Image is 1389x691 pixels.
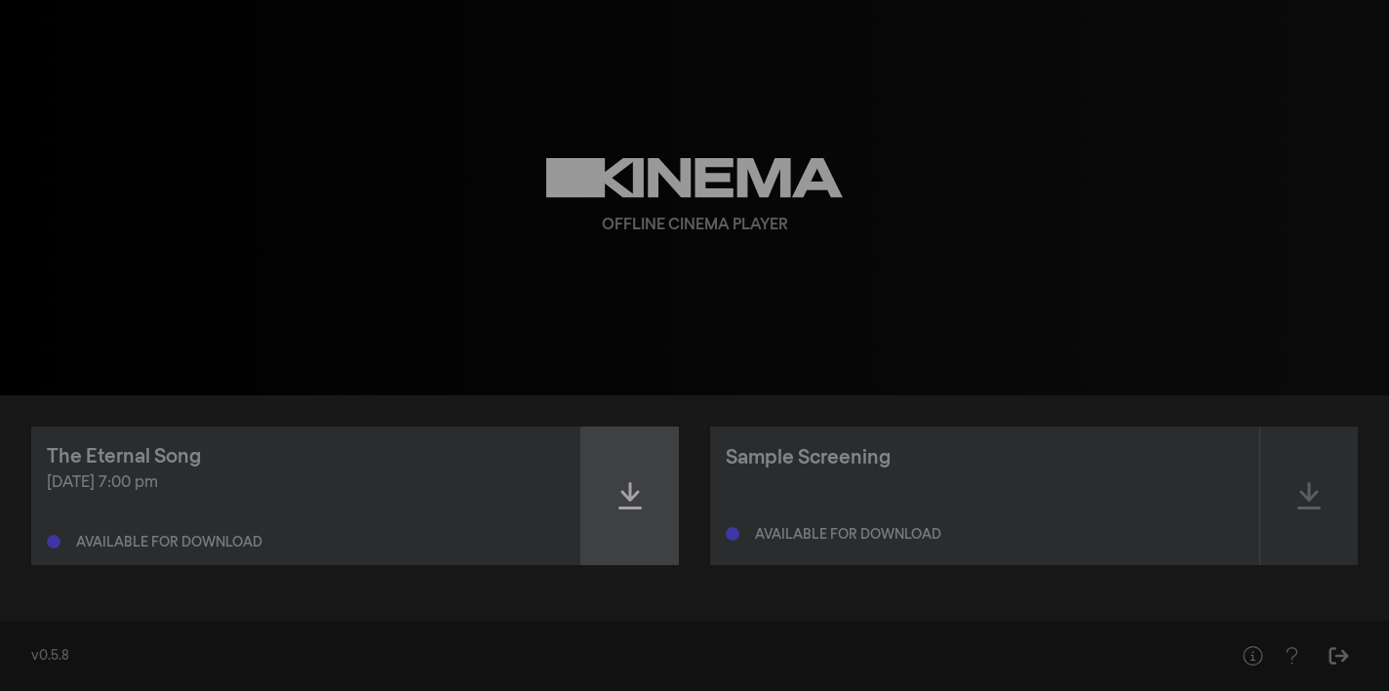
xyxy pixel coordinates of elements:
div: [DATE] 7:00 pm [47,471,565,495]
div: Sample Screening [726,443,891,472]
button: Help [1272,636,1311,675]
div: Available for download [755,528,941,542]
div: Offline Cinema Player [602,214,788,237]
div: Available for download [76,536,262,549]
button: Sign Out [1319,636,1358,675]
div: The Eternal Song [47,442,201,471]
div: v0.5.8 [31,646,1194,667]
button: Help [1233,636,1272,675]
